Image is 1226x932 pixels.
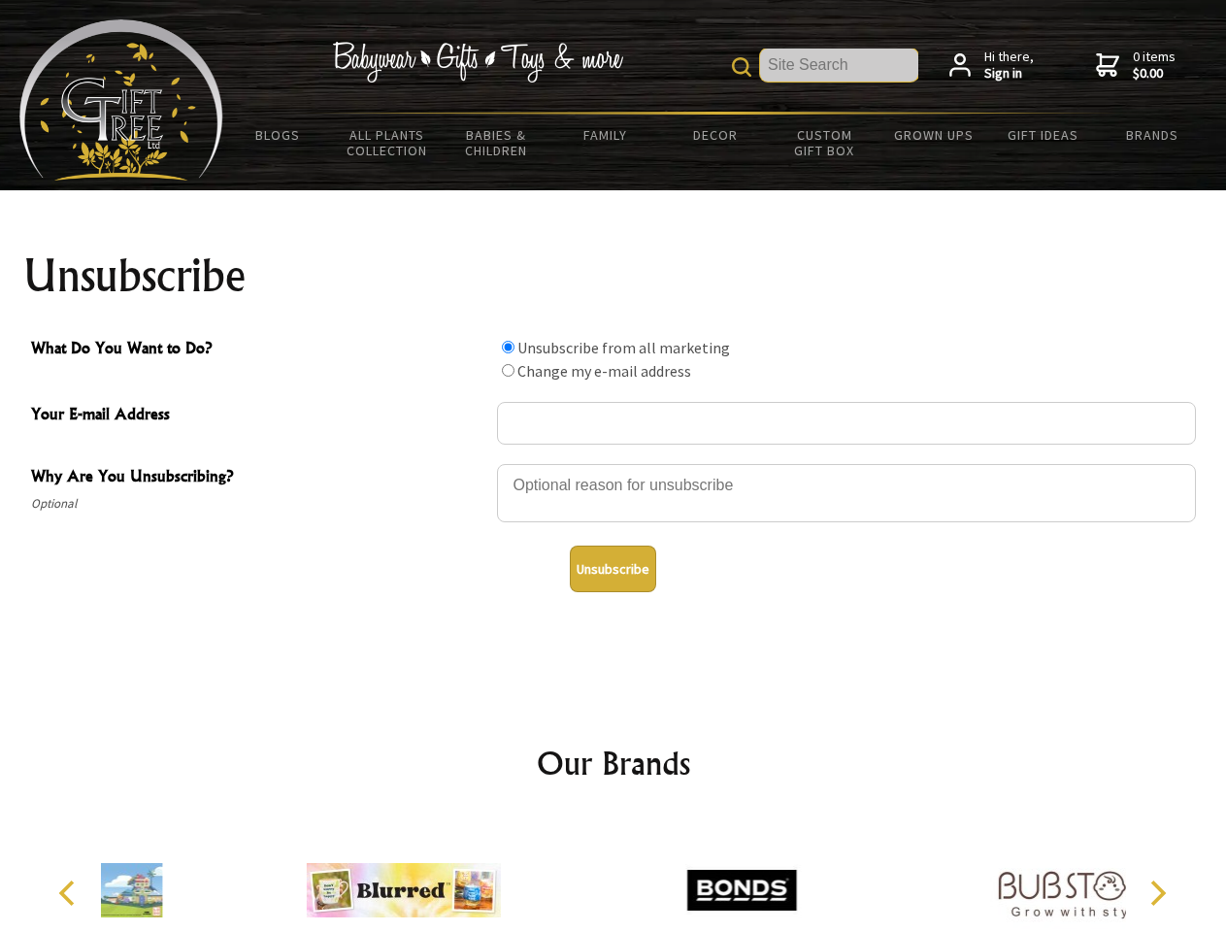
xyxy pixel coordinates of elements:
a: All Plants Collection [333,115,443,171]
h1: Unsubscribe [23,252,1204,299]
button: Unsubscribe [570,546,656,592]
a: BLOGS [223,115,333,155]
a: Custom Gift Box [770,115,879,171]
img: product search [732,57,751,77]
button: Previous [49,872,91,915]
h2: Our Brands [39,740,1188,786]
span: Why Are You Unsubscribing? [31,464,487,492]
a: Brands [1098,115,1208,155]
button: Next [1136,872,1178,915]
img: Babyware - Gifts - Toys and more... [19,19,223,181]
a: Family [551,115,661,155]
label: Unsubscribe from all marketing [517,338,730,357]
span: Optional [31,492,487,516]
input: What Do You Want to Do? [502,341,514,353]
a: Hi there,Sign in [949,49,1034,83]
span: 0 items [1133,48,1176,83]
a: 0 items$0.00 [1096,49,1176,83]
input: Site Search [760,49,918,82]
span: Hi there, [984,49,1034,83]
span: What Do You Want to Do? [31,336,487,364]
strong: $0.00 [1133,65,1176,83]
label: Change my e-mail address [517,361,691,381]
a: Babies & Children [442,115,551,171]
a: Gift Ideas [988,115,1098,155]
textarea: Why Are You Unsubscribing? [497,464,1196,522]
img: Babywear - Gifts - Toys & more [332,42,623,83]
input: Your E-mail Address [497,402,1196,445]
span: Your E-mail Address [31,402,487,430]
strong: Sign in [984,65,1034,83]
a: Grown Ups [878,115,988,155]
a: Decor [660,115,770,155]
input: What Do You Want to Do? [502,364,514,377]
